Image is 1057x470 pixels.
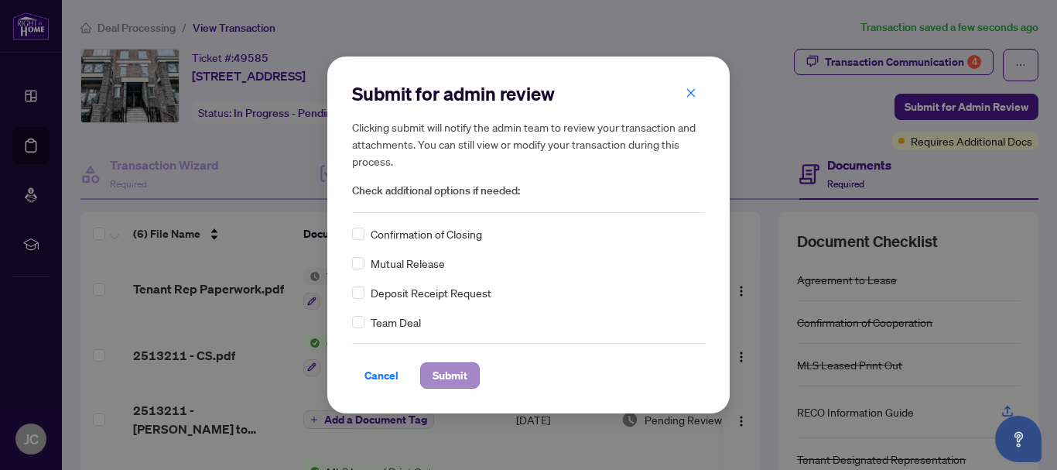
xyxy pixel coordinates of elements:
[420,362,480,389] button: Submit
[686,87,696,98] span: close
[352,118,705,170] h5: Clicking submit will notify the admin team to review your transaction and attachments. You can st...
[352,182,705,200] span: Check additional options if needed:
[371,314,421,331] span: Team Deal
[352,81,705,106] h2: Submit for admin review
[371,284,491,301] span: Deposit Receipt Request
[352,362,411,389] button: Cancel
[371,255,445,272] span: Mutual Release
[371,225,482,242] span: Confirmation of Closing
[433,363,467,388] span: Submit
[995,416,1042,462] button: Open asap
[364,363,399,388] span: Cancel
